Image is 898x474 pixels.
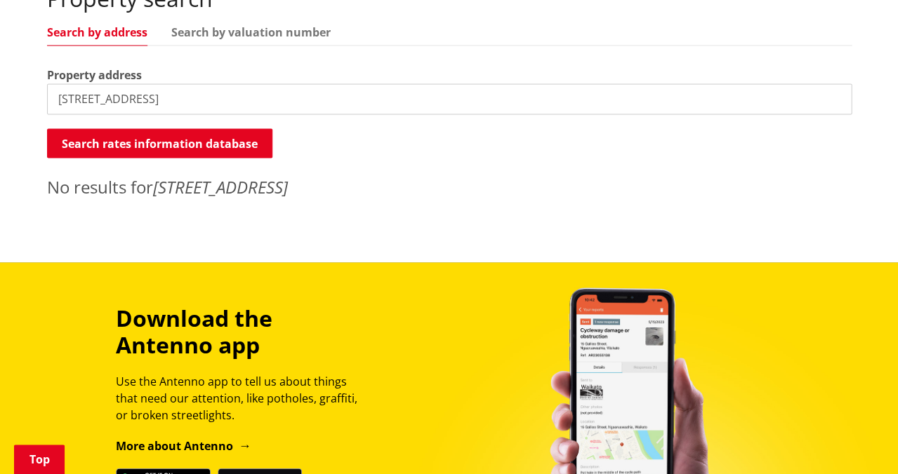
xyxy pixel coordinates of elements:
[116,438,251,453] a: More about Antenno
[47,128,272,158] button: Search rates information database
[116,372,370,423] p: Use the Antenno app to tell us about things that need our attention, like potholes, graffiti, or ...
[47,27,147,38] a: Search by address
[47,174,852,199] p: No results for
[47,67,142,83] label: Property address
[14,445,65,474] a: Top
[833,415,884,466] iframe: Messenger Launcher
[171,27,331,38] a: Search by valuation number
[153,175,288,198] em: [STREET_ADDRESS]
[47,83,852,114] input: e.g. Duke Street NGARUAWAHIA
[116,304,370,358] h3: Download the Antenno app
